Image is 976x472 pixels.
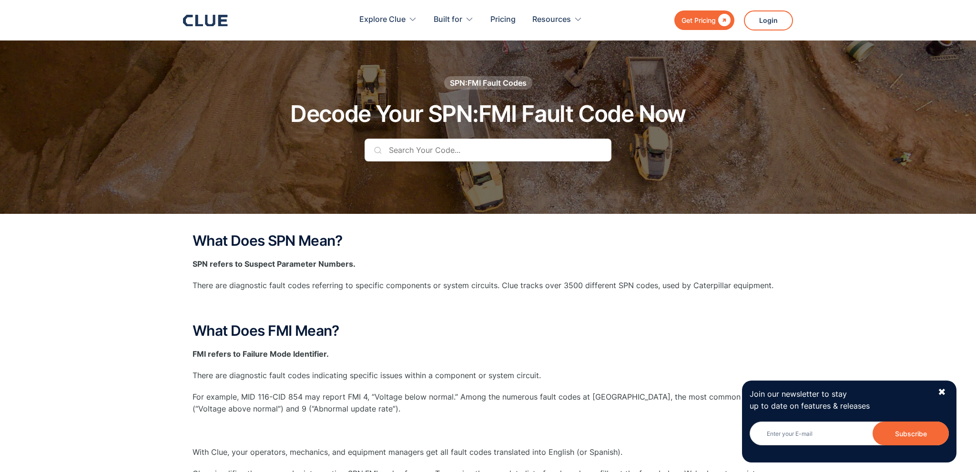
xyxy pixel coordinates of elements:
form: Newsletter [750,422,949,455]
p: For example, MID 116-CID 854 may report FMI 4, “Voltage below normal.” Among the numerous fault c... [193,391,783,415]
p: There are diagnostic fault codes indicating specific issues within a component or system circuit. [193,370,783,382]
div:  [716,14,731,26]
div: Built for [434,5,474,35]
div: Built for [434,5,462,35]
div: Get Pricing [681,14,716,26]
input: Search Your Code... [365,139,611,161]
p: ‍ [193,301,783,313]
h2: What Does SPN Mean? [193,233,783,249]
div: Explore Clue [359,5,406,35]
div: Explore Clue [359,5,417,35]
p: There are diagnostic fault codes referring to specific components or system circuits. Clue tracks... [193,280,783,291]
strong: FMI refers to Failure Mode Identifier. [193,349,329,359]
input: Subscribe [873,422,949,445]
div: Resources [532,5,571,35]
h2: What Does FMI Mean? [193,323,783,339]
div: SPN:FMI Fault Codes [450,78,527,88]
a: Get Pricing [674,10,734,30]
h1: Decode Your SPN:FMI Fault Code Now [290,101,686,127]
a: Login [744,10,793,30]
strong: SPN refers to Suspect Parameter Numbers. [193,259,356,269]
p: ‍ [193,425,783,437]
p: Join our newsletter to stay up to date on features & releases [750,388,929,412]
div: Resources [532,5,582,35]
input: Enter your E-mail [750,422,949,445]
a: Pricing [490,5,516,35]
div: ✖ [938,386,946,398]
p: With Clue, your operators, mechanics, and equipment managers get all fault codes translated into ... [193,446,783,458]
